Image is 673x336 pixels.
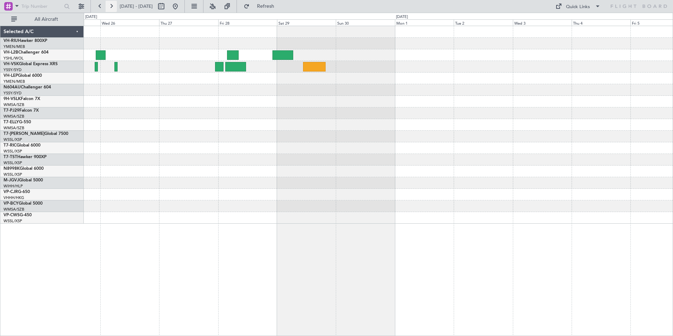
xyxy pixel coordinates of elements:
[4,44,25,49] a: YMEN/MEB
[159,19,218,26] div: Thu 27
[4,178,43,182] a: M-JGVJGlobal 5000
[4,201,19,206] span: VP-BCY
[572,19,630,26] div: Thu 4
[4,125,24,131] a: WMSA/SZB
[4,195,24,200] a: VHHH/HKG
[336,19,395,26] div: Sun 30
[4,183,23,189] a: WIHH/HLP
[513,19,572,26] div: Wed 3
[4,91,21,96] a: YSSY/SYD
[4,143,17,148] span: T7-RIC
[4,50,18,55] span: VH-L2B
[4,97,40,101] a: 9H-VSLKFalcon 7X
[4,79,25,84] a: YMEN/MEB
[85,14,97,20] div: [DATE]
[4,102,24,107] a: WMSA/SZB
[4,143,40,148] a: T7-RICGlobal 6000
[100,19,159,26] div: Wed 26
[4,167,44,171] a: N8998KGlobal 6000
[4,213,32,217] a: VP-CWSG-450
[4,108,19,113] span: T7-PJ29
[566,4,590,11] div: Quick Links
[4,62,19,66] span: VH-VSK
[4,160,22,166] a: WSSL/XSP
[4,62,58,66] a: VH-VSKGlobal Express XRS
[4,190,30,194] a: VP-CJRG-650
[4,218,22,224] a: WSSL/XSP
[4,213,20,217] span: VP-CWS
[8,14,76,25] button: All Aircraft
[21,1,62,12] input: Trip Number
[251,4,281,9] span: Refresh
[4,155,46,159] a: T7-TSTHawker 900XP
[4,67,21,73] a: YSSY/SYD
[4,155,17,159] span: T7-TST
[18,17,74,22] span: All Aircraft
[120,3,153,10] span: [DATE] - [DATE]
[4,85,51,89] a: N604AUChallenger 604
[4,56,24,61] a: YSHL/WOL
[4,74,18,78] span: VH-LEP
[4,85,21,89] span: N604AU
[4,132,44,136] span: T7-[PERSON_NAME]
[4,178,19,182] span: M-JGVJ
[4,137,22,142] a: WSSL/XSP
[4,149,22,154] a: WSSL/XSP
[395,19,454,26] div: Mon 1
[4,207,24,212] a: WMSA/SZB
[277,19,336,26] div: Sat 29
[4,114,24,119] a: WMSA/SZB
[4,50,49,55] a: VH-L2BChallenger 604
[4,132,68,136] a: T7-[PERSON_NAME]Global 7500
[4,120,31,124] a: T7-ELLYG-550
[4,108,39,113] a: T7-PJ29Falcon 7X
[4,97,21,101] span: 9H-VSLK
[4,74,42,78] a: VH-LEPGlobal 6000
[4,39,18,43] span: VH-RIU
[4,120,19,124] span: T7-ELLY
[218,19,277,26] div: Fri 28
[4,39,47,43] a: VH-RIUHawker 800XP
[552,1,604,12] button: Quick Links
[4,201,43,206] a: VP-BCYGlobal 5000
[396,14,408,20] div: [DATE]
[4,190,18,194] span: VP-CJR
[4,167,20,171] span: N8998K
[240,1,283,12] button: Refresh
[4,172,22,177] a: WSSL/XSP
[454,19,512,26] div: Tue 2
